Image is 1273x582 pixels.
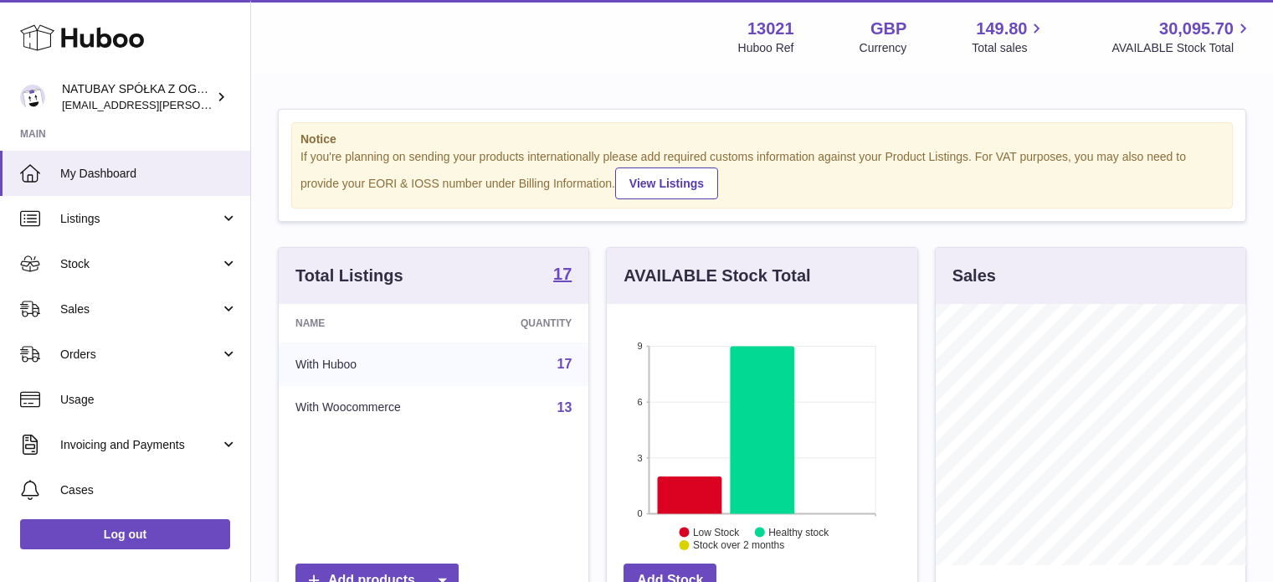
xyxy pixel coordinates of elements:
td: With Woocommerce [279,386,471,430]
a: 17 [557,357,572,371]
span: Usage [60,392,238,408]
span: 149.80 [976,18,1027,40]
div: NATUBAY SPÓŁKA Z OGRANICZONĄ ODPOWIEDZIALNOŚCIĄ [62,81,213,113]
h3: Total Listings [295,265,403,287]
a: View Listings [615,167,718,199]
th: Name [279,304,471,343]
td: With Huboo [279,343,471,386]
strong: GBP [870,18,906,40]
a: 13 [557,400,572,415]
h3: AVAILABLE Stock Total [624,265,810,287]
span: My Dashboard [60,166,238,182]
div: Huboo Ref [738,40,794,56]
a: Log out [20,519,230,549]
a: 30,095.70 AVAILABLE Stock Total [1111,18,1253,56]
span: 30,095.70 [1159,18,1234,40]
strong: Notice [300,131,1224,147]
span: Cases [60,482,238,498]
a: 149.80 Total sales [972,18,1046,56]
span: Listings [60,211,220,227]
span: AVAILABLE Stock Total [1111,40,1253,56]
th: Quantity [471,304,589,343]
text: Stock over 2 months [693,539,784,551]
span: Total sales [972,40,1046,56]
text: 0 [638,508,643,518]
strong: 13021 [747,18,794,40]
text: Healthy stock [768,526,829,538]
text: Low Stock [693,526,740,538]
span: [EMAIL_ADDRESS][PERSON_NAME][DOMAIN_NAME] [62,98,336,111]
span: Invoicing and Payments [60,437,220,453]
span: Sales [60,301,220,317]
div: Currency [860,40,907,56]
text: 6 [638,397,643,407]
text: 9 [638,341,643,351]
a: 17 [553,265,572,286]
div: If you're planning on sending your products internationally please add required customs informati... [300,149,1224,199]
span: Orders [60,347,220,363]
span: Stock [60,256,220,272]
img: kacper.antkowski@natubay.pl [20,85,45,110]
strong: 17 [553,265,572,282]
h3: Sales [952,265,996,287]
text: 3 [638,452,643,462]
